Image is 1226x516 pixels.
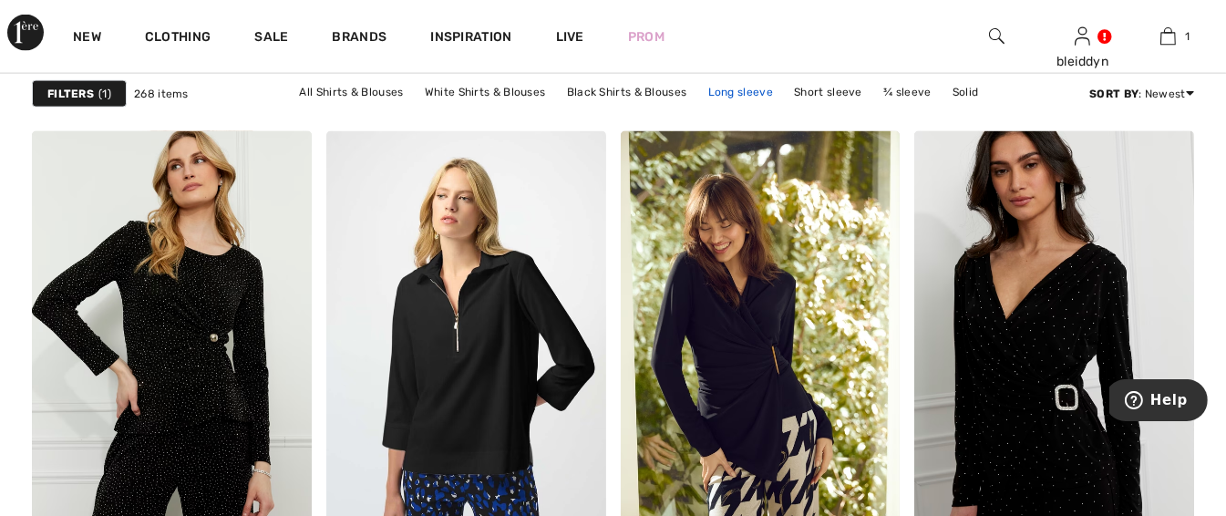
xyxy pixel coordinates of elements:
[556,27,584,46] a: Live
[1185,28,1190,45] span: 1
[430,29,511,48] span: Inspiration
[1160,26,1176,47] img: My Bag
[785,80,871,104] a: Short sleeve
[699,80,782,104] a: Long sleeve
[658,104,823,128] a: [PERSON_NAME] & Blouses
[254,29,288,48] a: Sale
[291,80,413,104] a: All Shirts & Blouses
[134,86,189,102] span: 268 items
[1127,26,1211,47] a: 1
[455,104,654,128] a: [PERSON_NAME] Shirts & Blouses
[1075,26,1090,47] img: My Info
[943,80,988,104] a: Solid
[98,86,111,102] span: 1
[145,29,211,48] a: Clothing
[7,15,44,51] img: 1ère Avenue
[1075,27,1090,45] a: Sign In
[1089,88,1138,100] strong: Sort By
[874,80,940,104] a: ¾ sleeve
[628,27,665,46] a: Prom
[416,80,555,104] a: White Shirts & Blouses
[989,26,1004,47] img: search the website
[558,80,696,104] a: Black Shirts & Blouses
[1109,379,1208,425] iframe: Opens a widget where you can find more information
[1041,52,1125,71] div: bleiddyn
[1089,86,1194,102] div: : Newest
[73,29,101,48] a: New
[47,86,94,102] strong: Filters
[333,29,387,48] a: Brands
